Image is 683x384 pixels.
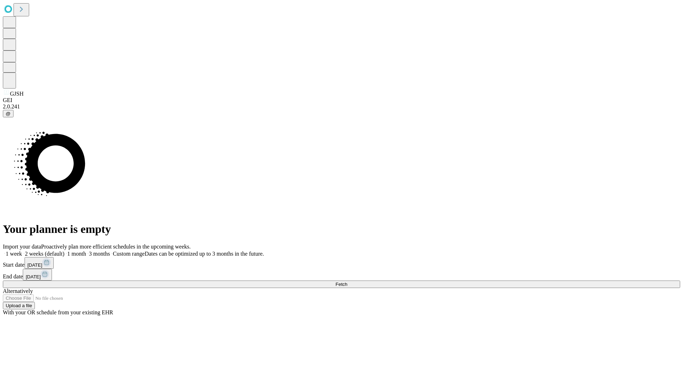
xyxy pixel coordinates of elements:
span: Fetch [335,282,347,287]
button: Fetch [3,281,680,288]
button: [DATE] [25,257,54,269]
span: 3 months [89,251,110,257]
span: GJSH [10,91,23,97]
span: Import your data [3,244,41,250]
span: [DATE] [26,274,41,279]
span: Proactively plan more efficient schedules in the upcoming weeks. [41,244,191,250]
span: Alternatively [3,288,33,294]
button: @ [3,110,14,117]
div: 2.0.241 [3,103,680,110]
div: End date [3,269,680,281]
span: 1 month [67,251,86,257]
button: Upload a file [3,302,35,309]
span: Custom range [113,251,144,257]
h1: Your planner is empty [3,223,680,236]
div: GEI [3,97,680,103]
span: With your OR schedule from your existing EHR [3,309,113,315]
span: [DATE] [27,262,42,268]
span: @ [6,111,11,116]
span: 1 week [6,251,22,257]
span: 2 weeks (default) [25,251,64,257]
div: Start date [3,257,680,269]
span: Dates can be optimized up to 3 months in the future. [145,251,264,257]
button: [DATE] [23,269,52,281]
